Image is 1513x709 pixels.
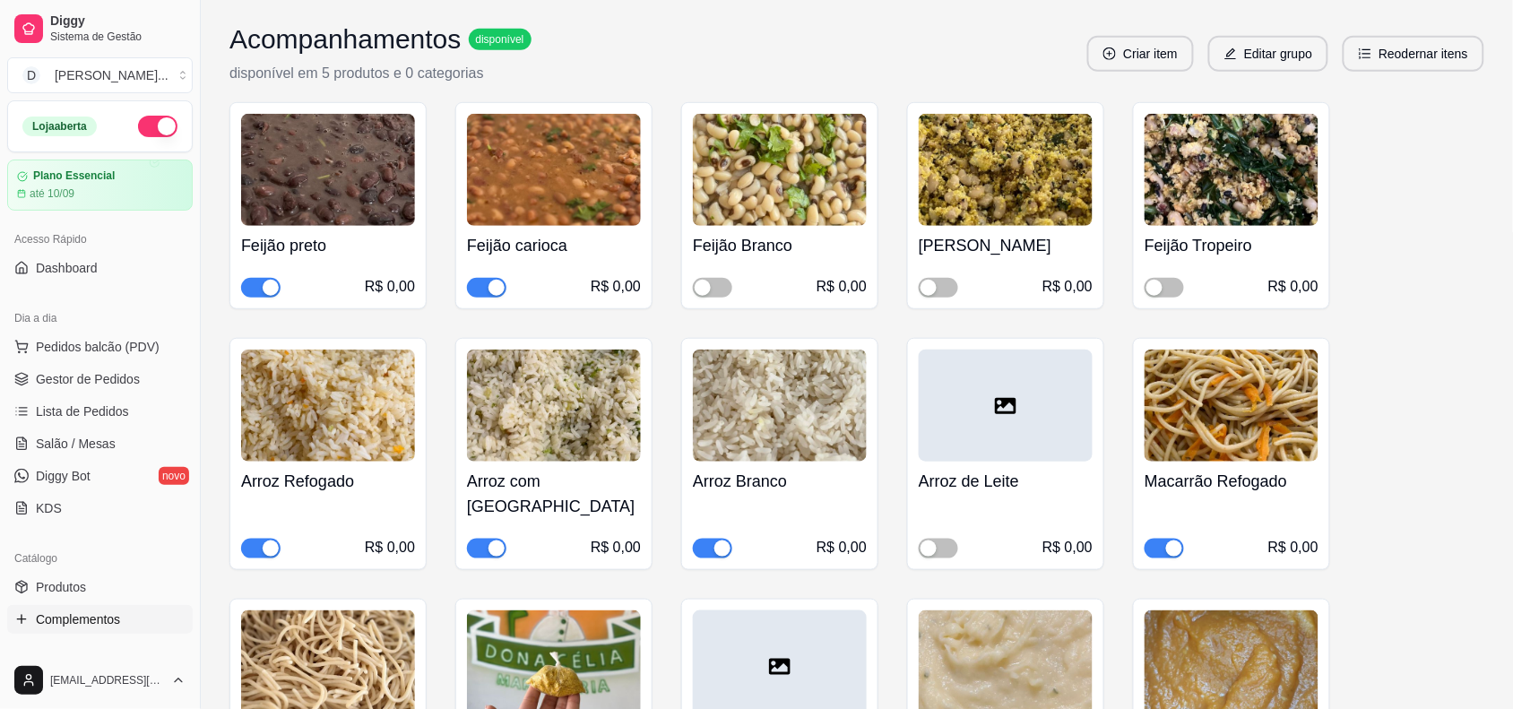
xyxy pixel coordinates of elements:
span: Sistema de Gestão [50,30,186,44]
div: [PERSON_NAME] ... [55,66,169,84]
button: Pedidos balcão (PDV) [7,333,193,361]
a: Plano Essencialaté 10/09 [7,160,193,211]
img: product-image [467,114,641,226]
img: product-image [693,114,867,226]
img: product-image [919,114,1093,226]
span: Complementos [36,610,120,628]
button: Alterar Status [138,116,177,137]
a: Gestor de Pedidos [7,365,193,393]
button: [EMAIL_ADDRESS][DOMAIN_NAME] [7,659,193,702]
a: KDS [7,494,193,523]
button: plus-circleCriar item [1087,36,1194,72]
div: R$ 0,00 [591,276,641,298]
a: Salão / Mesas [7,429,193,458]
p: disponível em 5 produtos e 0 categorias [229,63,532,84]
img: product-image [241,114,415,226]
div: Loja aberta [22,117,97,136]
div: Catálogo [7,544,193,573]
span: [EMAIL_ADDRESS][DOMAIN_NAME] [50,673,164,687]
div: R$ 0,00 [1042,276,1093,298]
div: R$ 0,00 [365,537,415,558]
img: product-image [693,350,867,462]
h4: Feijão Branco [693,233,867,258]
button: ordered-listReodernar itens [1343,36,1484,72]
div: R$ 0,00 [1268,276,1318,298]
span: D [22,66,40,84]
span: Gestor de Pedidos [36,370,140,388]
span: Diggy Bot [36,467,91,485]
h4: Feijão carioca [467,233,641,258]
a: Dashboard [7,254,193,282]
h4: Feijão preto [241,233,415,258]
a: Lista de Pedidos [7,397,193,426]
span: disponível [472,32,528,47]
span: Dashboard [36,259,98,277]
a: DiggySistema de Gestão [7,7,193,50]
h4: Arroz Refogado [241,469,415,494]
h4: Arroz com [GEOGRAPHIC_DATA] [467,469,641,519]
img: product-image [467,350,641,462]
a: Complementos [7,605,193,634]
span: Pedidos balcão (PDV) [36,338,160,356]
div: R$ 0,00 [365,276,415,298]
article: Plano Essencial [33,169,115,183]
h4: [PERSON_NAME] [919,233,1093,258]
button: Select a team [7,57,193,93]
div: R$ 0,00 [1268,537,1318,558]
h3: Acompanhamentos [229,23,462,56]
span: edit [1224,48,1237,60]
div: R$ 0,00 [591,537,641,558]
h4: Arroz Branco [693,469,867,494]
h4: Macarrão Refogado [1145,469,1318,494]
div: R$ 0,00 [817,537,867,558]
div: R$ 0,00 [817,276,867,298]
span: ordered-list [1359,48,1371,60]
span: Diggy [50,13,186,30]
button: editEditar grupo [1208,36,1328,72]
div: Acesso Rápido [7,225,193,254]
div: Dia a dia [7,304,193,333]
span: Salão / Mesas [36,435,116,453]
span: plus-circle [1103,48,1116,60]
a: Produtos [7,573,193,601]
article: até 10/09 [30,186,74,201]
span: KDS [36,499,62,517]
a: Diggy Botnovo [7,462,193,490]
h4: Feijão Tropeiro [1145,233,1318,258]
span: Produtos [36,578,86,596]
img: product-image [241,350,415,462]
h4: Arroz de Leite [919,469,1093,494]
img: product-image [1145,350,1318,462]
div: R$ 0,00 [1042,537,1093,558]
img: product-image [1145,114,1318,226]
span: Lista de Pedidos [36,402,129,420]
